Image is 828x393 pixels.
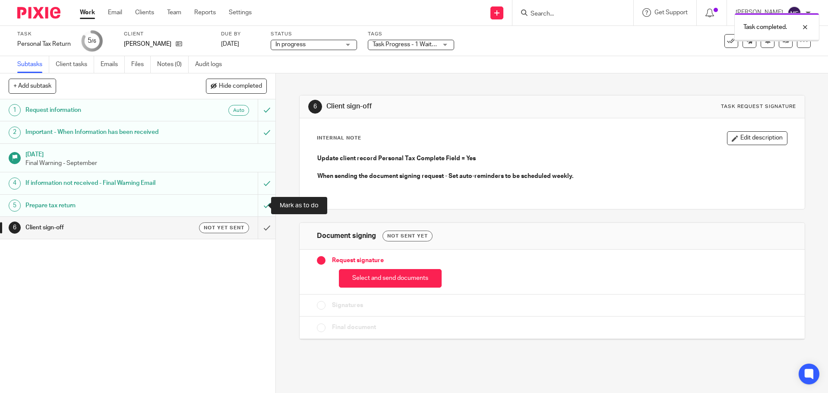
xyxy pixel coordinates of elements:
[743,23,787,32] p: Task completed.
[332,301,363,310] span: Signatures
[80,8,95,17] a: Work
[9,104,21,116] div: 1
[25,159,267,168] p: Final Warning - September
[101,56,125,73] a: Emails
[56,56,94,73] a: Client tasks
[332,323,376,332] span: Final document
[167,8,181,17] a: Team
[135,8,154,17] a: Clients
[25,126,175,139] h1: Important - When Information has been received
[92,39,96,44] small: /6
[787,6,801,20] img: svg%3E
[317,231,376,241] h1: Document signing
[108,8,122,17] a: Email
[221,31,260,38] label: Due by
[229,8,252,17] a: Settings
[206,79,267,93] button: Hide completed
[317,173,573,179] strong: When sending the document signing request - Set auto-reminders to be scheduled weekly.
[271,31,357,38] label: Status
[88,36,96,46] div: 5
[326,102,570,111] h1: Client sign-off
[17,56,49,73] a: Subtasks
[373,41,487,48] span: Task Progress - 1 Waiting for client info + 1
[332,256,384,265] span: Request signature
[308,100,322,114] div: 6
[317,155,476,162] strong: Update client record Personal Tax Complete Field = Yes
[194,8,216,17] a: Reports
[9,200,21,212] div: 5
[157,56,189,73] a: Notes (0)
[382,231,433,241] div: Not sent yet
[9,177,21,190] div: 4
[124,40,171,48] p: [PERSON_NAME]
[219,83,262,90] span: Hide completed
[25,148,267,159] h1: [DATE]
[228,105,249,116] div: Auto
[9,222,21,234] div: 6
[317,135,361,142] p: Internal Note
[275,41,306,48] span: In progress
[124,31,210,38] label: Client
[195,56,228,73] a: Audit logs
[368,31,454,38] label: Tags
[17,7,60,19] img: Pixie
[339,269,442,288] button: Select and send documents
[17,40,71,48] div: Personal Tax Return
[25,104,175,117] h1: Request information
[25,199,175,212] h1: Prepare tax return
[131,56,151,73] a: Files
[727,131,787,145] button: Edit description
[721,103,796,110] div: Task request signature
[25,177,175,190] h1: If information not received - Final Warning Email
[25,221,175,234] h1: Client sign-off
[9,127,21,139] div: 2
[17,31,71,38] label: Task
[204,224,244,231] span: Not yet sent
[9,79,56,93] button: + Add subtask
[221,41,239,47] span: [DATE]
